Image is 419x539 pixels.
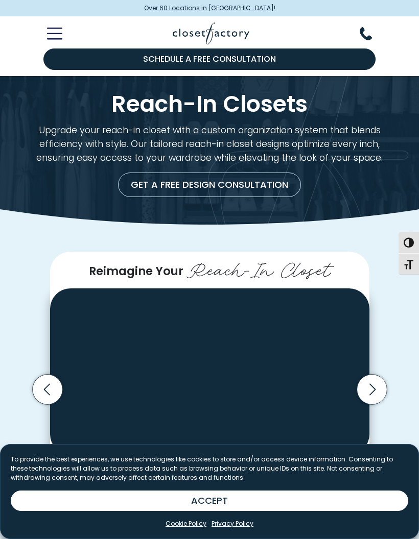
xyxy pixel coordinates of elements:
[144,4,275,13] span: Over 60 Locations in [GEOGRAPHIC_DATA]!
[166,519,206,528] a: Cookie Policy
[35,124,384,164] p: Upgrade your reach-in closet with a custom organization system that blends efficiency with style....
[399,253,419,275] button: Toggle Font size
[360,27,384,40] button: Phone Number
[212,519,253,528] a: Privacy Policy
[35,92,384,115] h1: Reach-In Closets
[399,232,419,253] button: Toggle High Contrast
[11,455,408,482] p: To provide the best experiences, we use technologies like cookies to store and/or access device i...
[187,254,331,282] span: Reach-In Closet
[11,491,408,511] button: ACCEPT
[173,22,249,44] img: Closet Factory Logo
[354,371,390,408] button: Next slide
[118,173,301,197] a: Get a Free Design Consultation
[29,371,66,408] button: Previous slide
[43,48,376,70] a: Schedule a Free Consultation
[35,28,62,40] button: Toggle Mobile Menu
[89,263,183,279] span: Reimagine Your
